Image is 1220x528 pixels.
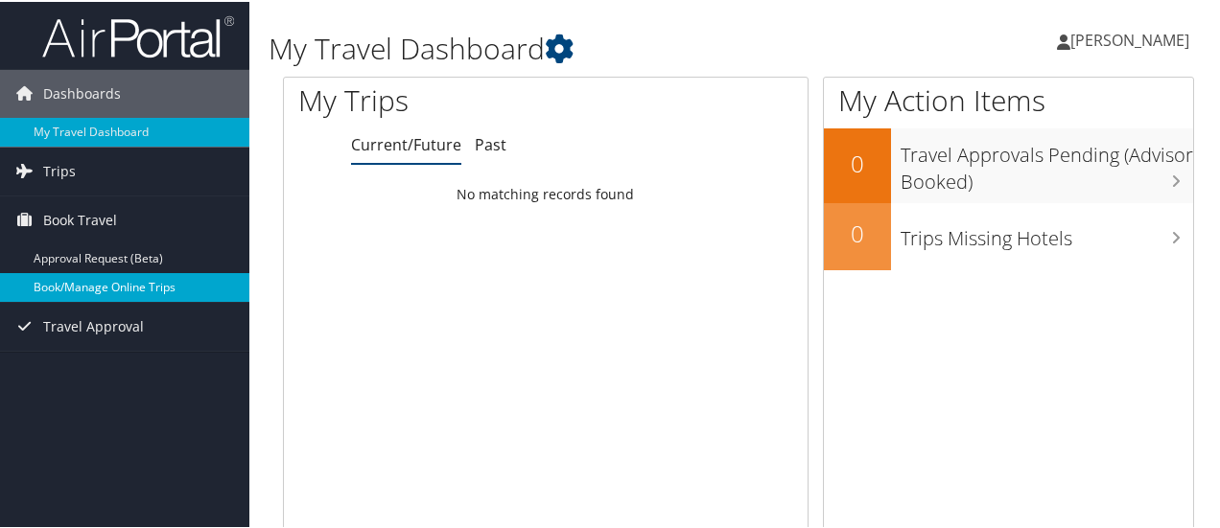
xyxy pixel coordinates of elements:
[43,68,121,116] span: Dashboards
[475,132,506,153] a: Past
[824,201,1193,268] a: 0Trips Missing Hotels
[43,301,144,349] span: Travel Approval
[284,175,808,210] td: No matching records found
[824,146,891,178] h2: 0
[1070,28,1189,49] span: [PERSON_NAME]
[351,132,461,153] a: Current/Future
[901,214,1193,250] h3: Trips Missing Hotels
[824,126,1193,200] a: 0Travel Approvals Pending (Advisor Booked)
[42,12,234,57] img: airportal-logo.png
[298,79,575,119] h1: My Trips
[43,146,76,194] span: Trips
[824,79,1193,119] h1: My Action Items
[43,195,117,242] span: Book Travel
[1057,10,1208,67] a: [PERSON_NAME]
[901,130,1193,194] h3: Travel Approvals Pending (Advisor Booked)
[269,27,895,67] h1: My Travel Dashboard
[824,216,891,248] h2: 0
